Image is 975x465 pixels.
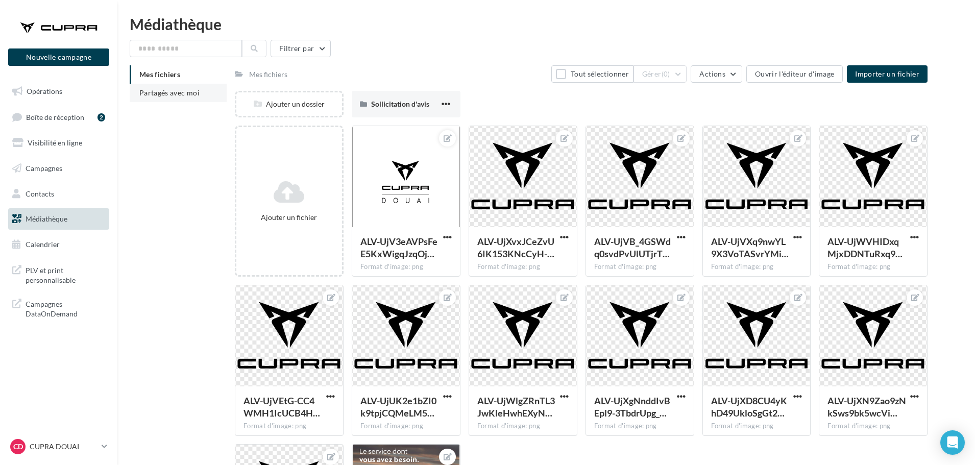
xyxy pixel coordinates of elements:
div: Format d'image: png [711,422,802,431]
div: Format d'image: png [243,422,335,431]
a: Médiathèque [6,208,111,230]
a: Campagnes [6,158,111,179]
a: Boîte de réception2 [6,106,111,128]
span: Contacts [26,189,54,198]
button: Tout sélectionner [551,65,633,83]
div: Format d'image: png [360,262,452,272]
a: Campagnes DataOnDemand [6,293,111,323]
span: ALV-UjXN9Zao9zNkSws9bk5wcVimYLyBEo99FkzLvMEEel8OypBXFOw7 [827,395,906,419]
span: ALV-UjWlgZRnTL3JwKleHwhEXyNyL_8m4PCm2nNDNby0z1VzfJlaPNvO [477,395,555,419]
a: PLV et print personnalisable [6,259,111,289]
span: (0) [662,70,670,78]
div: Format d'image: png [594,422,686,431]
span: CD [13,442,23,452]
div: Format d'image: png [594,262,686,272]
span: Boîte de réception [26,112,84,121]
div: Format d'image: png [827,262,919,272]
div: Format d'image: png [477,262,569,272]
a: Contacts [6,183,111,205]
span: Campagnes DataOnDemand [26,297,105,319]
div: 2 [97,113,105,121]
span: ALV-UjXvxJCeZvU6IK153KNcCyH-vltdaDEvFwTqRMo1x9sYoXqjP4Db [477,236,554,259]
span: Importer un fichier [855,69,919,78]
div: Médiathèque [130,16,963,32]
span: Mes fichiers [139,70,180,79]
span: Sollicitation d'avis [371,100,429,108]
button: Importer un fichier [847,65,928,83]
span: PLV et print personnalisable [26,263,105,285]
button: Ouvrir l'éditeur d'image [746,65,843,83]
span: Actions [699,69,725,78]
a: Visibilité en ligne [6,132,111,154]
a: CD CUPRA DOUAI [8,437,109,456]
span: ALV-UjV3eAVPsFeE5KxWigqJzqOjea9OSZCBNTMqGV8RjdZsTWcI8-Li [360,236,437,259]
button: Filtrer par [271,40,331,57]
button: Actions [691,65,742,83]
div: Format d'image: png [360,422,452,431]
button: Gérer(0) [633,65,687,83]
div: Format d'image: png [477,422,569,431]
span: ALV-UjXgNnddIvBEpl9-3TbdrUpg_98GBr1t2LXcz3gxBWGeGabacnln [594,395,670,419]
span: ALV-UjUK2e1bZI0k9tpjCQMeLM5XLRPdEuOdixw8BA7verqOYk-VHOeU [360,395,436,419]
a: Opérations [6,81,111,102]
span: Opérations [27,87,62,95]
span: Visibilité en ligne [28,138,82,147]
span: Campagnes [26,164,62,173]
div: Open Intercom Messenger [940,430,965,455]
span: ALV-UjWVHIDxqMjxDDNTuRxq9VIfDQI92LEq1qvz324MbsKrPKFaNE1a [827,236,903,259]
p: CUPRA DOUAI [30,442,97,452]
span: ALV-UjXD8CU4yKhD49UkloSgGt2QGfN3dwgeHQfdOrgrxdFp6_CHOTcl [711,395,787,419]
div: Format d'image: png [711,262,802,272]
span: ALV-UjVB_4GSWdq0svdPvUlUTjrT5qiBAWyBjoyuEccfA2SUXje9z58E [594,236,671,259]
div: Format d'image: png [827,422,919,431]
button: Nouvelle campagne [8,48,109,66]
span: ALV-UjVXq9nwYL9X3VoTASvrYMihl1Nn_SGlEgd1BXQBcwNCsn2W89zS [711,236,789,259]
div: Mes fichiers [249,69,287,80]
span: Médiathèque [26,214,67,223]
div: Ajouter un dossier [236,99,342,109]
span: Calendrier [26,240,60,249]
span: Partagés avec moi [139,88,200,97]
div: Ajouter un fichier [240,212,338,223]
span: ALV-UjVEtG-CC4WMH1IcUCB4Hm5Ps0IzsrvVr8GESSeS_LHJ1z1zNkjQ [243,395,320,419]
a: Calendrier [6,234,111,255]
